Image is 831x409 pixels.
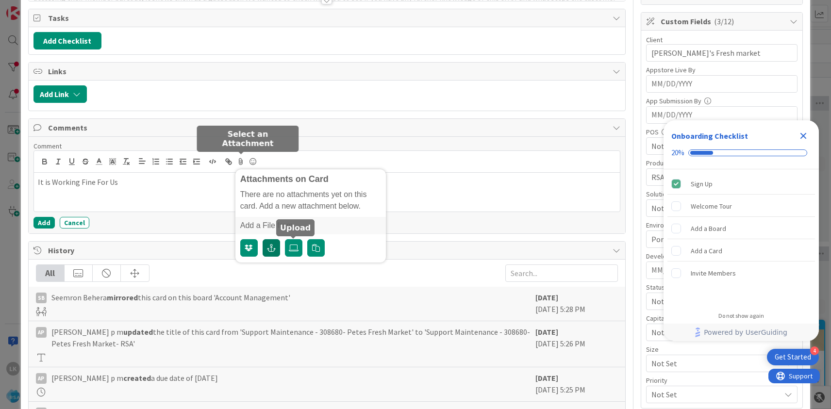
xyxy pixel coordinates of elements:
[48,245,608,256] span: History
[691,245,722,257] div: Add a Card
[107,293,138,302] b: mirrored
[36,265,65,281] div: All
[651,202,781,214] span: Not Set
[51,372,218,384] span: [PERSON_NAME] p m a due date of [DATE]
[651,294,776,308] span: Not Set
[667,240,815,262] div: Add a Card is incomplete.
[796,128,811,144] div: Close Checklist
[646,98,798,104] div: App Submission By
[651,233,781,245] span: Portal
[38,177,616,188] p: It is Working Fine For Us
[535,372,618,396] div: [DATE] 5:25 PM
[691,178,713,190] div: Sign Up
[671,148,811,157] div: Checklist progress: 20%
[651,76,792,92] input: MM/DD/YYYY
[667,196,815,217] div: Welcome Tour is incomplete.
[235,217,386,234] div: Add a File from...
[646,284,798,291] div: Status
[201,130,295,148] h5: Select an Attachment
[767,349,819,365] div: Open Get Started checklist, remaining modules: 4
[33,142,62,150] span: Comment
[651,171,781,183] span: RSA
[235,189,386,212] div: There are no attachments yet on this card. Add a new attachment below.
[691,200,732,212] div: Welcome Tour
[646,222,798,229] div: Environment
[51,326,531,349] span: [PERSON_NAME] p m the title of this card from 'Support Maintenance - 308680- Petes Fresh Market' ...
[646,66,798,73] div: Appstore Live By
[20,1,44,13] span: Support
[667,173,815,195] div: Sign Up is complete.
[33,85,87,103] button: Add Link
[646,346,798,353] div: Size
[714,16,734,26] span: ( 3/12 )
[646,160,798,166] div: Product
[280,223,311,232] h5: Upload
[646,377,798,384] div: Priority
[535,293,558,302] b: [DATE]
[535,373,558,383] b: [DATE]
[664,120,819,341] div: Checklist Container
[671,130,748,142] div: Onboarding Checklist
[651,327,781,338] span: Not Set
[667,262,815,284] div: Invite Members is incomplete.
[718,312,764,320] div: Do not show again
[646,191,798,197] div: Solutions Required
[535,327,558,337] b: [DATE]
[664,324,819,341] div: Footer
[664,169,819,306] div: Checklist items
[240,174,381,184] div: Attachments on Card
[33,32,101,49] button: Add Checklist
[651,388,776,401] span: Not Set
[646,315,798,322] div: Capitalize Exp
[668,324,814,341] a: Powered by UserGuiding
[651,140,781,152] span: Not Set
[48,65,608,77] span: Links
[810,346,819,355] div: 4
[33,217,55,229] button: Add
[651,262,792,278] input: MM/DD/YYYY
[48,122,608,133] span: Comments
[36,373,47,384] div: Ap
[775,352,811,362] div: Get Started
[60,217,89,229] button: Cancel
[646,129,798,135] div: POS
[691,267,736,279] div: Invite Members
[123,327,153,337] b: updated
[646,253,798,260] div: Developer Accounts Req By
[535,326,618,362] div: [DATE] 5:26 PM
[36,293,47,303] div: SB
[36,327,47,338] div: Ap
[651,107,792,123] input: MM/DD/YYYY
[535,292,618,316] div: [DATE] 5:28 PM
[671,148,684,157] div: 20%
[123,373,151,383] b: created
[48,12,608,24] span: Tasks
[704,327,787,338] span: Powered by UserGuiding
[651,357,776,370] span: Not Set
[661,16,785,27] span: Custom Fields
[646,35,663,44] label: Client
[51,292,290,303] span: Seemron Behera this card on this board 'Account Management'
[667,218,815,239] div: Add a Board is incomplete.
[691,223,726,234] div: Add a Board
[505,264,618,282] input: Search...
